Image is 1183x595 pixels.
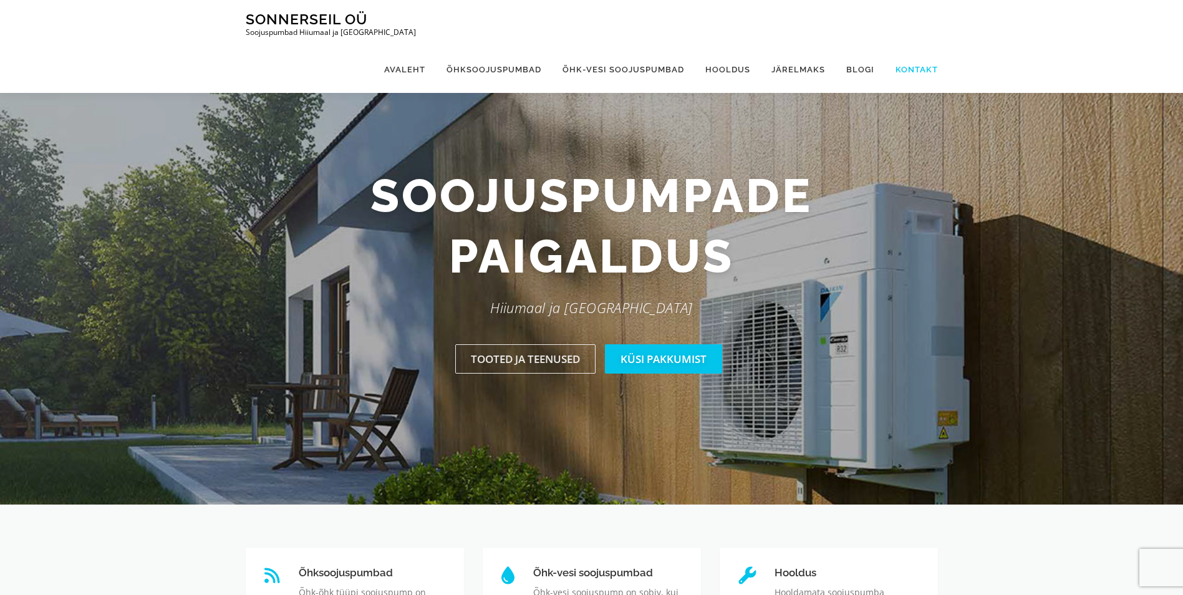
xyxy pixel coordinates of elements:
[246,28,416,37] p: Soojuspumbad Hiiumaal ja [GEOGRAPHIC_DATA]
[885,46,938,93] a: Kontakt
[449,226,734,287] span: paigaldus
[246,11,367,27] a: Sonnerseil OÜ
[605,344,722,374] a: Küsi pakkumist
[236,165,947,287] h2: Soojuspumpade
[455,344,596,374] a: Tooted ja teenused
[436,46,552,93] a: Õhksoojuspumbad
[236,296,947,319] p: Hiiumaal ja [GEOGRAPHIC_DATA]
[552,46,695,93] a: Õhk-vesi soojuspumbad
[761,46,836,93] a: Järelmaks
[374,46,436,93] a: Avaleht
[836,46,885,93] a: Blogi
[695,46,761,93] a: Hooldus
